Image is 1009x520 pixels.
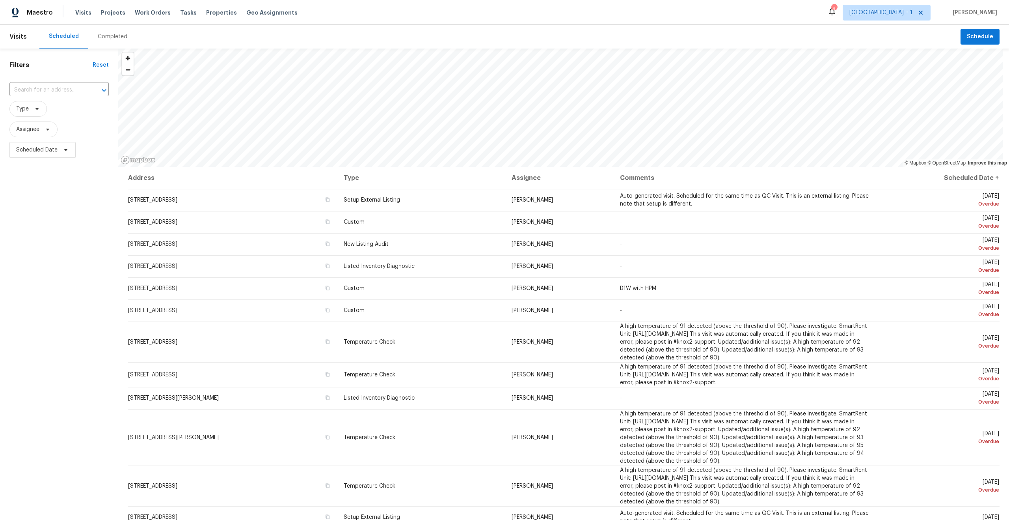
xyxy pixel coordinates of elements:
[337,167,505,189] th: Type
[505,167,614,189] th: Assignee
[324,262,331,269] button: Copy Address
[620,219,622,225] span: -
[875,167,1000,189] th: Scheduled Date ↑
[128,395,219,401] span: [STREET_ADDRESS][PERSON_NAME]
[101,9,125,17] span: Projects
[246,9,298,17] span: Geo Assignments
[620,193,869,207] span: Auto-generated visit. Scheduled for the same time as QC Visit. This is an external listing. Pleas...
[882,288,999,296] div: Overdue
[206,9,237,17] span: Properties
[849,9,912,17] span: [GEOGRAPHIC_DATA] + 1
[122,64,134,75] button: Zoom out
[620,364,867,385] span: A high temperature of 91 detected (above the threshold of 90). Please investigate. SmartRent Unit...
[344,308,365,313] span: Custom
[27,9,53,17] span: Maestro
[324,371,331,378] button: Copy Address
[122,52,134,64] button: Zoom in
[16,125,39,133] span: Assignee
[949,9,997,17] span: [PERSON_NAME]
[512,286,553,291] span: [PERSON_NAME]
[344,286,365,291] span: Custom
[512,219,553,225] span: [PERSON_NAME]
[324,434,331,441] button: Copy Address
[128,286,177,291] span: [STREET_ADDRESS]
[324,307,331,314] button: Copy Address
[882,282,999,296] span: [DATE]
[128,197,177,203] span: [STREET_ADDRESS]
[344,483,395,489] span: Temperature Check
[128,514,177,520] span: [STREET_ADDRESS]
[512,197,553,203] span: [PERSON_NAME]
[128,483,177,489] span: [STREET_ADDRESS]
[967,32,993,42] span: Schedule
[620,324,867,361] span: A high temperature of 91 detected (above the threshold of 90). Please investigate. SmartRent Unit...
[128,435,219,440] span: [STREET_ADDRESS][PERSON_NAME]
[121,155,155,165] a: Mapbox homepage
[620,395,622,401] span: -
[324,482,331,489] button: Copy Address
[128,167,337,189] th: Address
[620,264,622,269] span: -
[93,61,109,69] div: Reset
[882,244,999,252] div: Overdue
[344,339,395,345] span: Temperature Check
[99,85,110,96] button: Open
[882,479,999,494] span: [DATE]
[512,514,553,520] span: [PERSON_NAME]
[882,260,999,274] span: [DATE]
[75,9,91,17] span: Visits
[512,241,553,247] span: [PERSON_NAME]
[882,304,999,318] span: [DATE]
[49,32,79,40] div: Scheduled
[512,395,553,401] span: [PERSON_NAME]
[128,219,177,225] span: [STREET_ADDRESS]
[983,514,999,520] span: [DATE]
[882,342,999,350] div: Overdue
[512,372,553,378] span: [PERSON_NAME]
[16,105,29,113] span: Type
[344,435,395,440] span: Temperature Check
[128,372,177,378] span: [STREET_ADDRESS]
[344,395,415,401] span: Listed Inventory Diagnostic
[882,431,999,445] span: [DATE]
[344,219,365,225] span: Custom
[324,338,331,345] button: Copy Address
[882,266,999,274] div: Overdue
[882,438,999,445] div: Overdue
[324,218,331,225] button: Copy Address
[324,394,331,401] button: Copy Address
[882,222,999,230] div: Overdue
[882,398,999,406] div: Overdue
[882,238,999,252] span: [DATE]
[512,435,553,440] span: [PERSON_NAME]
[9,28,27,45] span: Visits
[927,160,966,166] a: OpenStreetMap
[882,375,999,383] div: Overdue
[128,308,177,313] span: [STREET_ADDRESS]
[512,483,553,489] span: [PERSON_NAME]
[882,193,999,208] span: [DATE]
[614,167,875,189] th: Comments
[344,197,400,203] span: Setup External Listing
[98,33,127,41] div: Completed
[882,486,999,494] div: Overdue
[620,241,622,247] span: -
[16,146,58,154] span: Scheduled Date
[512,339,553,345] span: [PERSON_NAME]
[135,9,171,17] span: Work Orders
[324,284,331,292] button: Copy Address
[128,241,177,247] span: [STREET_ADDRESS]
[905,160,926,166] a: Mapbox
[512,308,553,313] span: [PERSON_NAME]
[344,241,389,247] span: New Listing Audit
[344,372,395,378] span: Temperature Check
[128,339,177,345] span: [STREET_ADDRESS]
[620,308,622,313] span: -
[180,10,197,15] span: Tasks
[961,29,1000,45] button: Schedule
[882,335,999,350] span: [DATE]
[512,264,553,269] span: [PERSON_NAME]
[344,514,400,520] span: Setup External Listing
